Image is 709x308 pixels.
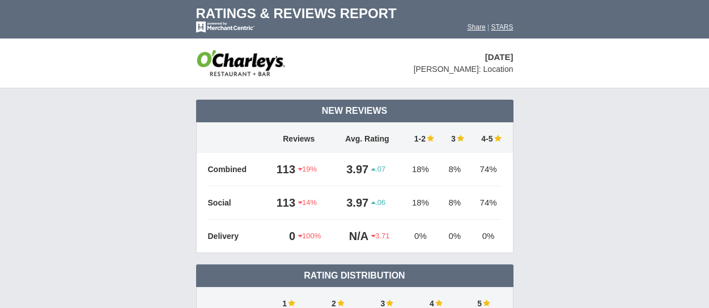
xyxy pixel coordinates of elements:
img: star-full-15.png [336,299,345,307]
td: 0 [265,220,299,253]
td: 18% [401,186,440,220]
td: 4-5 [470,122,502,153]
td: 8% [440,153,470,186]
td: New Reviews [196,100,513,122]
span: [PERSON_NAME]: Location [414,65,513,74]
td: 0% [401,220,440,253]
img: star-full-15.png [426,134,434,142]
td: 0% [470,220,502,253]
td: 113 [265,153,299,186]
span: .07 [371,164,385,174]
td: 3.97 [333,153,371,186]
td: Reviews [265,122,334,153]
td: N/A [333,220,371,253]
td: 113 [265,186,299,220]
td: Rating Distribution [196,264,513,287]
img: star-full-15.png [434,299,443,307]
td: 0% [440,220,470,253]
td: 3 [440,122,470,153]
span: [DATE] [485,52,513,62]
td: Social [208,186,265,220]
img: stars-abrh-ocharleys-logo-50.png [196,50,286,76]
span: 100% [298,231,321,241]
td: 8% [440,186,470,220]
td: Combined [208,153,265,186]
td: 3.97 [333,186,371,220]
a: STARS [491,23,513,31]
span: 14% [298,198,317,208]
img: star-full-15.png [482,299,490,307]
td: Avg. Rating [333,122,401,153]
a: Share [468,23,486,31]
td: 74% [470,186,502,220]
td: Delivery [208,220,265,253]
td: 1-2 [401,122,440,153]
span: 3.71 [371,231,389,241]
td: 18% [401,153,440,186]
span: 19% [298,164,317,174]
img: mc-powered-by-logo-white-103.png [196,22,254,33]
img: star-full-15.png [456,134,464,142]
td: 74% [470,153,502,186]
img: star-full-15.png [493,134,502,142]
span: .06 [371,198,385,208]
img: star-full-15.png [385,299,393,307]
img: star-full-15.png [287,299,295,307]
span: | [487,23,489,31]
